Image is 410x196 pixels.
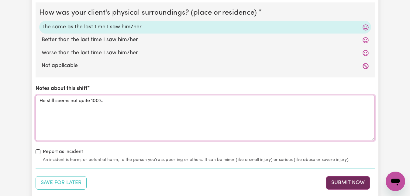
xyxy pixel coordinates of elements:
[386,172,405,191] iframe: Button to launch messaging window
[36,176,87,190] button: Save your job report
[42,23,369,31] label: The same as the last time I saw him/her
[43,148,83,155] label: Report as Incident
[326,176,370,190] button: Submit your job report
[42,62,369,70] label: Not applicable
[39,7,259,18] legend: How was your client's physical surroundings? (place or residence)
[43,157,375,163] small: An incident is harm, or potential harm, to the person you're supporting or others. It can be mino...
[42,49,369,57] label: Worse than the last time I saw him/her
[36,85,87,93] label: Notes about this shift
[42,36,369,44] label: Better than the last time I saw him/her
[36,95,375,141] textarea: He still seems not quite 100%.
